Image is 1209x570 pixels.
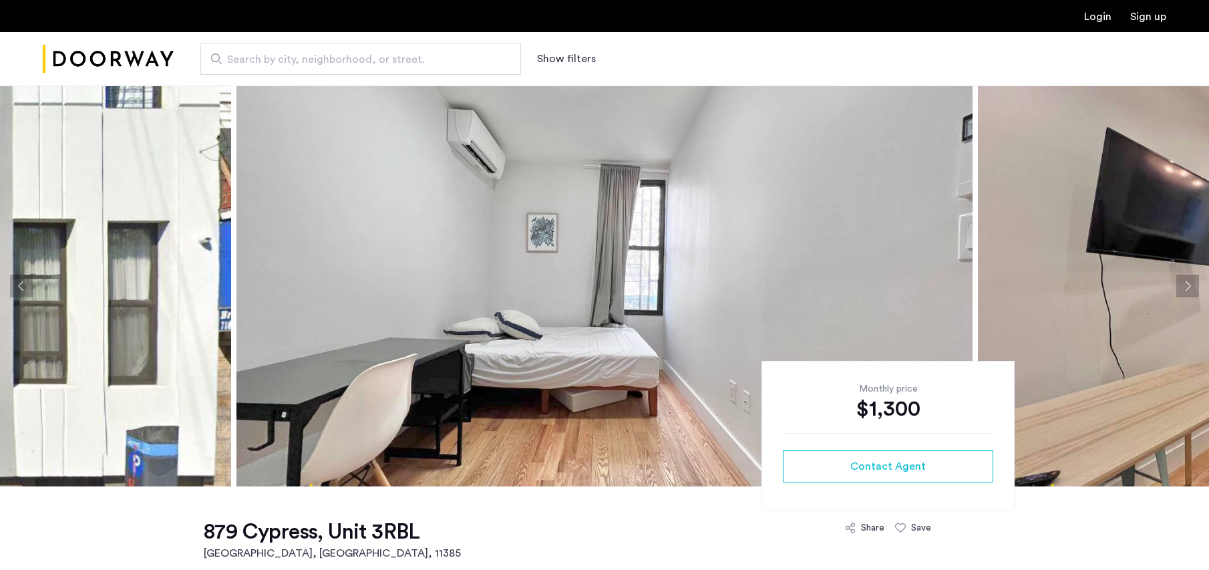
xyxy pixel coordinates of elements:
button: Previous apartment [10,275,33,297]
div: $1,300 [783,396,993,422]
div: Monthly price [783,382,993,396]
h1: 879 Cypress, Unit 3RBL [204,519,461,545]
button: Next apartment [1176,275,1199,297]
img: apartment [236,86,973,486]
div: Save [911,521,931,535]
a: Registration [1130,11,1166,22]
input: Apartment Search [200,43,521,75]
button: Show or hide filters [537,51,596,67]
span: Contact Agent [850,458,926,474]
h2: [GEOGRAPHIC_DATA], [GEOGRAPHIC_DATA] , 11385 [204,545,461,561]
img: logo [43,34,174,84]
a: Login [1084,11,1111,22]
a: 879 Cypress, Unit 3RBL[GEOGRAPHIC_DATA], [GEOGRAPHIC_DATA], 11385 [204,519,461,561]
span: Search by city, neighborhood, or street. [227,51,484,67]
button: button [783,450,993,482]
div: Share [861,521,884,535]
a: Cazamio Logo [43,34,174,84]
